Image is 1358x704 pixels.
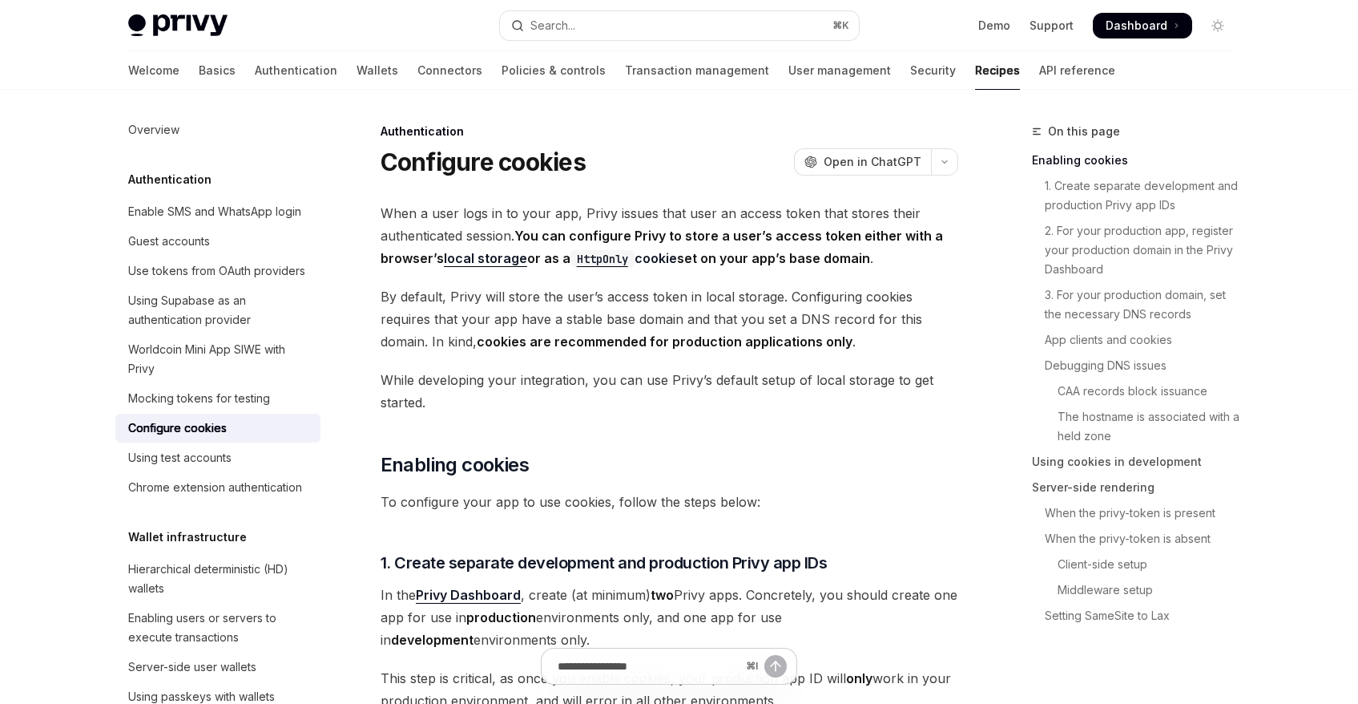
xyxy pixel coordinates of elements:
[115,286,320,334] a: Using Supabase as an authentication provider
[1030,18,1074,34] a: Support
[625,51,769,90] a: Transaction management
[502,51,606,90] a: Policies & controls
[128,170,212,189] h5: Authentication
[115,443,320,472] a: Using test accounts
[115,335,320,383] a: Worldcoin Mini App SIWE with Privy
[128,528,247,547] h5: Wallet infrastructure
[1032,282,1243,327] a: 3. For your production domain, set the necessary DNS records
[444,250,527,267] a: local storage
[1032,552,1243,577] a: Client-side setup
[1032,526,1243,552] a: When the privy-token is absent
[255,51,337,90] a: Authentication
[381,148,586,176] h1: Configure cookies
[477,334,852,350] strong: cookies are recommended for production applications only
[975,51,1020,90] a: Recipes
[1048,122,1120,141] span: On this page
[115,257,320,285] a: Use tokens from OAuth providers
[910,51,956,90] a: Security
[1032,173,1243,218] a: 1. Create separate development and production Privy app IDs
[128,232,210,251] div: Guest accounts
[381,228,943,267] strong: You can configure Privy to store a user’s access token either with a browser’s or as a set on you...
[381,369,958,414] span: While developing your integration, you can use Privy’s default setup of local storage to get star...
[570,250,677,266] a: HttpOnlycookie
[128,51,179,90] a: Welcome
[381,584,958,651] span: In the , create (at minimum) Privy apps. Concretely, you should create one app for use in environ...
[1032,327,1243,353] a: App clients and cookies
[128,120,179,140] div: Overview
[1032,449,1243,475] a: Using cookies in development
[115,653,320,682] a: Server-side user wallets
[500,11,859,40] button: Open search
[128,202,301,221] div: Enable SMS and WhatsApp login
[1039,51,1115,90] a: API reference
[381,491,958,513] span: To configure your app to use cookies, follow the steps below:
[978,18,1010,34] a: Demo
[128,609,311,647] div: Enabling users or servers to execute transactions
[128,14,228,37] img: light logo
[115,604,320,652] a: Enabling users or servers to execute transactions
[128,261,305,281] div: Use tokens from OAuth providers
[128,448,232,467] div: Using test accounts
[1032,218,1243,282] a: 2. For your production app, register your production domain in the Privy Dashboard
[381,285,958,353] span: By default, Privy will store the user’s access token in local storage. Configuring cookies requir...
[115,227,320,256] a: Guest accounts
[128,389,270,408] div: Mocking tokens for testing
[115,473,320,502] a: Chrome extension authentication
[1032,577,1243,603] a: Middleware setup
[115,555,320,603] a: Hierarchical deterministic (HD) wallets
[381,452,529,478] span: Enabling cookies
[1106,18,1167,34] span: Dashboard
[381,123,958,140] div: Authentication
[1032,404,1243,449] a: The hostname is associated with a held zone
[115,115,320,144] a: Overview
[128,340,311,378] div: Worldcoin Mini App SIWE with Privy
[1205,13,1231,38] button: Toggle dark mode
[381,552,828,574] span: 1. Create separate development and production Privy app IDs
[794,148,931,176] button: Open in ChatGPT
[1032,603,1243,629] a: Setting SameSite to Lax
[199,51,236,90] a: Basics
[764,655,787,678] button: Send message
[651,587,674,603] strong: two
[466,609,536,625] strong: production
[128,419,227,438] div: Configure cookies
[1093,13,1192,38] a: Dashboard
[832,19,849,32] span: ⌘ K
[1032,475,1243,500] a: Server-side rendering
[115,414,320,443] a: Configure cookies
[788,51,891,90] a: User management
[416,587,521,604] a: Privy Dashboard
[1032,378,1243,404] a: CAA records block issuance
[417,51,482,90] a: Connectors
[128,478,302,497] div: Chrome extension authentication
[1032,148,1243,173] a: Enabling cookies
[128,291,311,330] div: Using Supabase as an authentication provider
[381,202,958,269] span: When a user logs in to your app, Privy issues that user an access token that stores their authent...
[570,250,635,268] code: HttpOnly
[128,657,256,677] div: Server-side user wallets
[115,197,320,226] a: Enable SMS and WhatsApp login
[357,51,398,90] a: Wallets
[1032,500,1243,526] a: When the privy-token is present
[128,560,311,598] div: Hierarchical deterministic (HD) wallets
[115,384,320,413] a: Mocking tokens for testing
[530,16,575,35] div: Search...
[824,154,921,170] span: Open in ChatGPT
[558,649,739,684] input: Ask a question...
[391,632,473,648] strong: development
[1032,353,1243,378] a: Debugging DNS issues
